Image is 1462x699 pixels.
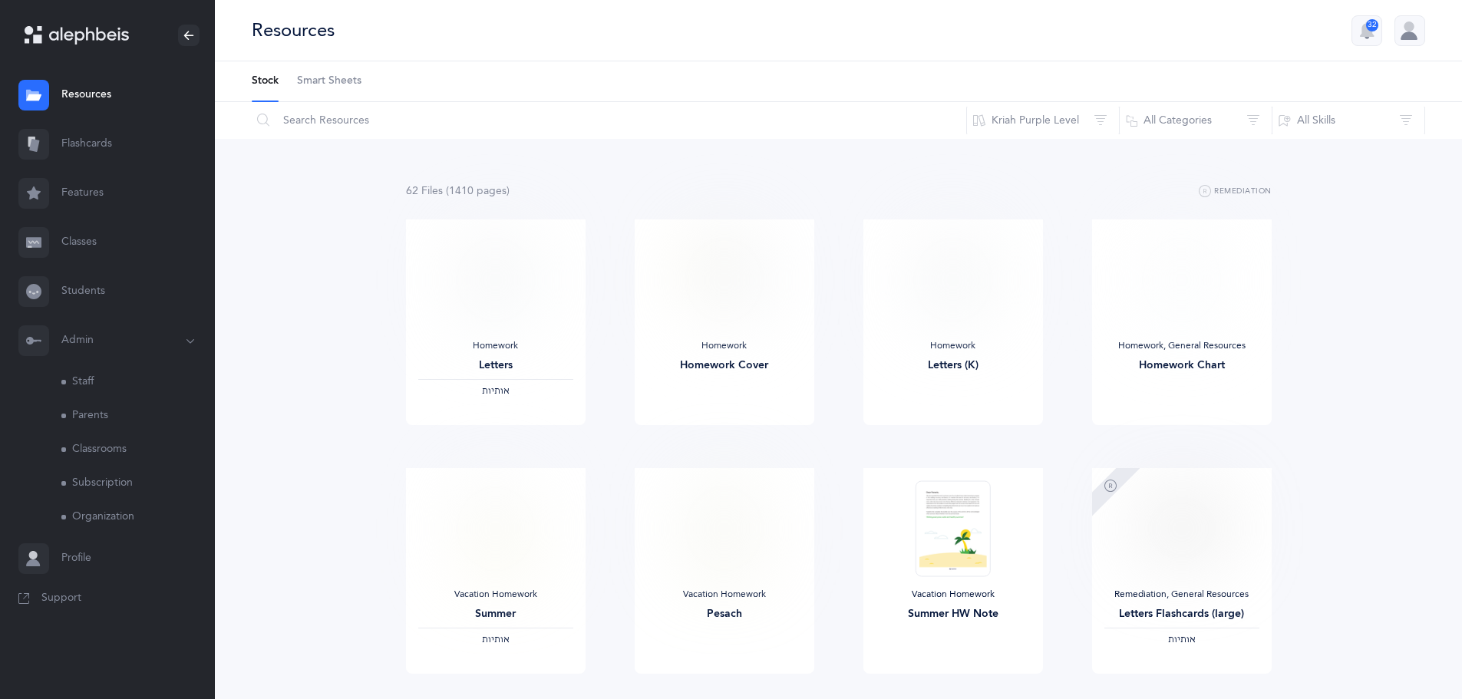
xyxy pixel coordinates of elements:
[482,634,510,645] span: ‫אותיות‬
[252,18,335,43] div: Resources
[61,467,215,500] a: Subscription
[1199,183,1272,201] button: Remediation
[61,433,215,467] a: Classrooms
[1272,102,1425,139] button: All Skills
[876,589,1031,601] div: Vacation Homework
[406,185,443,197] span: 62 File
[876,340,1031,352] div: Homework
[1137,493,1226,563] img: Letters_flashcards_Large_thumbnail_1612303125.png
[647,606,802,622] div: Pesach
[1366,19,1378,31] div: 32
[41,591,81,606] span: Support
[686,232,761,328] img: Homework-Cover-EN_thumbnail_1597602968.png
[1119,102,1272,139] button: All Categories
[418,340,573,352] div: Homework
[1104,606,1259,622] div: Letters Flashcards (large)
[446,185,510,197] span: (1410 page )
[1144,232,1219,328] img: My_Homework_Chart_1_thumbnail_1716209946.png
[418,358,573,374] div: Letters
[502,185,507,197] span: s
[297,74,361,89] span: Smart Sheets
[482,385,510,396] span: ‫אותיות‬
[457,480,533,576] img: Summer_L1_LetterFluency_thumbnail_1685022893.png
[61,399,215,433] a: Parents
[647,358,802,374] div: Homework Cover
[1104,358,1259,374] div: Homework Chart
[686,480,761,576] img: Pesach_EN_thumbnail_1743021875.png
[966,102,1120,139] button: Kriah Purple Level
[1168,634,1196,645] span: ‫אותיות‬
[251,102,967,139] input: Search Resources
[876,358,1031,374] div: Letters (K)
[1104,340,1259,352] div: Homework, General Resources
[1351,15,1382,46] button: 32
[915,480,990,576] img: Alternate_Summer_Note_thumbnail_1749564978.png
[915,232,990,328] img: Homework-L1-Letters__K_EN_thumbnail_1753887655.png
[418,606,573,622] div: Summer
[438,185,443,197] span: s
[647,589,802,601] div: Vacation Homework
[61,365,215,399] a: Staff
[457,232,533,328] img: Homework-L1-Letters_EN_thumbnail_1731214302.png
[647,340,802,352] div: Homework
[418,589,573,601] div: Vacation Homework
[61,500,215,534] a: Organization
[1104,589,1259,601] div: Remediation, General Resources
[876,606,1031,622] div: Summer HW Note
